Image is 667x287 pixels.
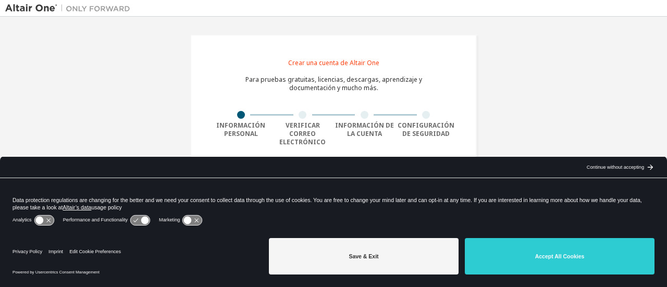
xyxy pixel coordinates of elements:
font: Para pruebas gratuitas, licencias, descargas, aprendizaje y [245,75,422,84]
font: Verificar correo electrónico [279,121,326,146]
img: Altair Uno [5,3,135,14]
font: Crear una cuenta de Altair One [288,58,379,67]
font: Configuración de seguridad [398,121,454,138]
font: Información de la cuenta [335,121,394,138]
font: Información personal [216,121,265,138]
font: documentación y mucho más. [289,83,378,92]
